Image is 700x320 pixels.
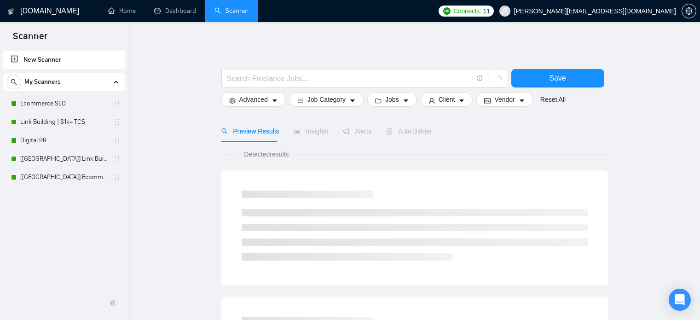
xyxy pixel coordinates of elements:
[484,97,491,104] span: idcard
[307,94,346,105] span: Job Category
[682,7,696,15] span: setting
[20,131,108,150] a: Digital PR
[343,128,349,134] span: notification
[289,92,364,107] button: barsJob Categorycaret-down
[20,94,108,113] a: Ecommerce SEO
[110,298,119,308] span: double-left
[24,73,61,91] span: My Scanners
[458,97,465,104] span: caret-down
[349,97,356,104] span: caret-down
[20,168,108,186] a: [[GEOGRAPHIC_DATA]] Ecommerce SEO
[239,94,268,105] span: Advanced
[453,6,481,16] span: Connects:
[367,92,417,107] button: folderJobscaret-down
[294,128,301,134] span: area-chart
[511,69,604,87] button: Save
[477,76,483,81] span: info-circle
[682,4,696,18] button: setting
[519,97,525,104] span: caret-down
[439,94,455,105] span: Client
[494,94,515,105] span: Vendor
[386,128,393,134] span: robot
[214,7,249,15] a: searchScanner
[108,7,136,15] a: homeHome
[483,6,490,16] span: 11
[428,97,435,104] span: user
[294,128,328,135] span: Insights
[113,100,121,107] span: holder
[113,137,121,144] span: holder
[20,150,108,168] a: [[GEOGRAPHIC_DATA]] Link Building | $1k+ TCS
[113,155,121,163] span: holder
[229,97,236,104] span: setting
[6,75,21,89] button: search
[8,4,14,19] img: logo
[3,51,125,69] li: New Scanner
[386,128,432,135] span: Auto Bidder
[20,113,108,131] a: Link Building | $1k+ TCS
[443,7,451,15] img: upwork-logo.png
[375,97,382,104] span: folder
[221,92,286,107] button: settingAdvancedcaret-down
[221,128,228,134] span: search
[502,8,508,14] span: user
[682,7,696,15] a: setting
[227,73,473,84] input: Search Freelance Jobs...
[540,94,566,105] a: Reset All
[221,128,279,135] span: Preview Results
[403,97,409,104] span: caret-down
[421,92,473,107] button: userClientcaret-down
[113,118,121,126] span: holder
[549,72,566,84] span: Save
[669,289,691,311] div: Open Intercom Messenger
[7,79,21,85] span: search
[154,7,196,15] a: dashboardDashboard
[113,174,121,181] span: holder
[476,92,532,107] button: idcardVendorcaret-down
[297,97,304,104] span: bars
[272,97,278,104] span: caret-down
[6,29,55,49] span: Scanner
[343,128,371,135] span: Alerts
[3,73,125,186] li: My Scanners
[11,51,118,69] a: New Scanner
[385,94,399,105] span: Jobs
[237,149,295,159] span: Detected results
[494,76,502,84] span: loading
